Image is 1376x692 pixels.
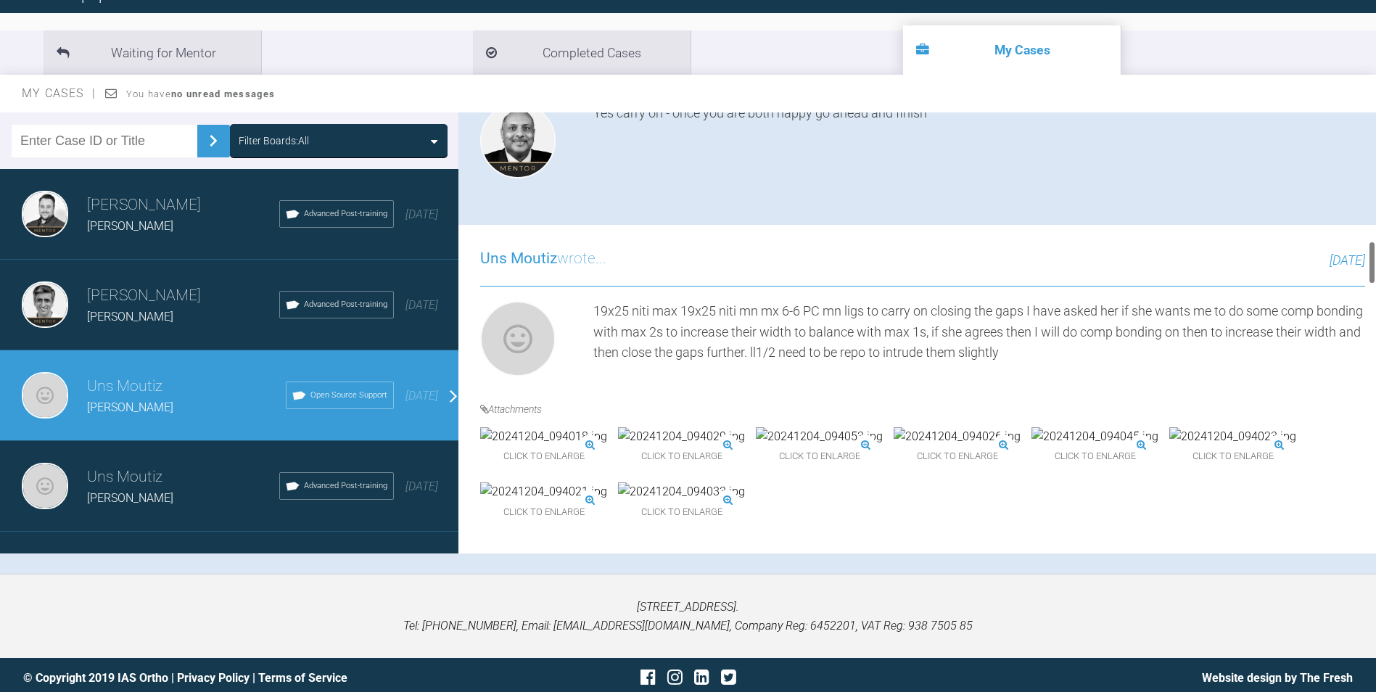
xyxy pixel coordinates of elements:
[618,427,745,446] img: 20241204_094029.jpg
[618,482,745,501] img: 20241204_094033.jpg
[405,298,438,312] span: [DATE]
[480,501,607,524] span: Click to enlarge
[177,671,250,685] a: Privacy Policy
[903,25,1121,75] li: My Cases
[480,250,557,267] span: Uns Moutiz
[1169,445,1296,468] span: Click to enlarge
[87,193,279,218] h3: [PERSON_NAME]
[1202,671,1353,685] a: Website design by The Fresh
[126,88,275,99] span: You have
[304,479,387,493] span: Advanced Post-training
[304,298,387,311] span: Advanced Post-training
[480,401,1365,417] h4: Attachments
[593,301,1365,382] div: 19x25 niti max 19x25 niti mn mx 6-6 PC mn ligs to carry on closing the gaps I have asked her if s...
[756,427,883,446] img: 20241204_094053.jpg
[87,400,173,414] span: [PERSON_NAME]
[87,491,173,505] span: [PERSON_NAME]
[1169,427,1296,446] img: 20241204_094023.jpg
[480,482,607,501] img: 20241204_094021.jpg
[23,669,466,688] div: © Copyright 2019 IAS Ortho | |
[202,129,225,152] img: chevronRight.28bd32b0.svg
[1031,427,1158,446] img: 20241204_094045.jpg
[87,310,173,324] span: [PERSON_NAME]
[22,191,68,237] img: Greg Souster
[756,445,883,468] span: Click to enlarge
[23,598,1353,635] p: [STREET_ADDRESS]. Tel: [PHONE_NUMBER], Email: [EMAIL_ADDRESS][DOMAIN_NAME], Company Reg: 6452201,...
[894,445,1021,468] span: Click to enlarge
[618,445,745,468] span: Click to enlarge
[894,427,1021,446] img: 20241204_094026.jpg
[22,281,68,328] img: Asif Chatoo
[239,133,309,149] div: Filter Boards: All
[258,671,347,685] a: Terms of Service
[1330,252,1365,268] span: [DATE]
[480,103,556,178] img: Utpalendu Bose
[405,207,438,221] span: [DATE]
[87,374,286,399] h3: Uns Moutiz
[87,284,279,308] h3: [PERSON_NAME]
[87,219,173,233] span: [PERSON_NAME]
[304,207,387,221] span: Advanced Post-training
[87,465,279,490] h3: Uns Moutiz
[44,30,261,75] li: Waiting for Mentor
[593,103,1365,184] div: Yes carry on - once you are both happy go ahead and finish
[1031,445,1158,468] span: Click to enlarge
[480,247,606,271] h3: wrote...
[473,30,691,75] li: Completed Cases
[22,463,68,509] img: Uns Moutiz
[480,445,607,468] span: Click to enlarge
[22,86,96,100] span: My Cases
[405,479,438,493] span: [DATE]
[480,427,607,446] img: 20241204_094018.jpg
[12,125,197,157] input: Enter Case ID or Title
[618,501,745,524] span: Click to enlarge
[310,389,387,402] span: Open Source Support
[171,88,275,99] strong: no unread messages
[405,389,438,403] span: [DATE]
[22,372,68,419] img: Uns Moutiz
[480,301,556,376] img: Uns Moutiz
